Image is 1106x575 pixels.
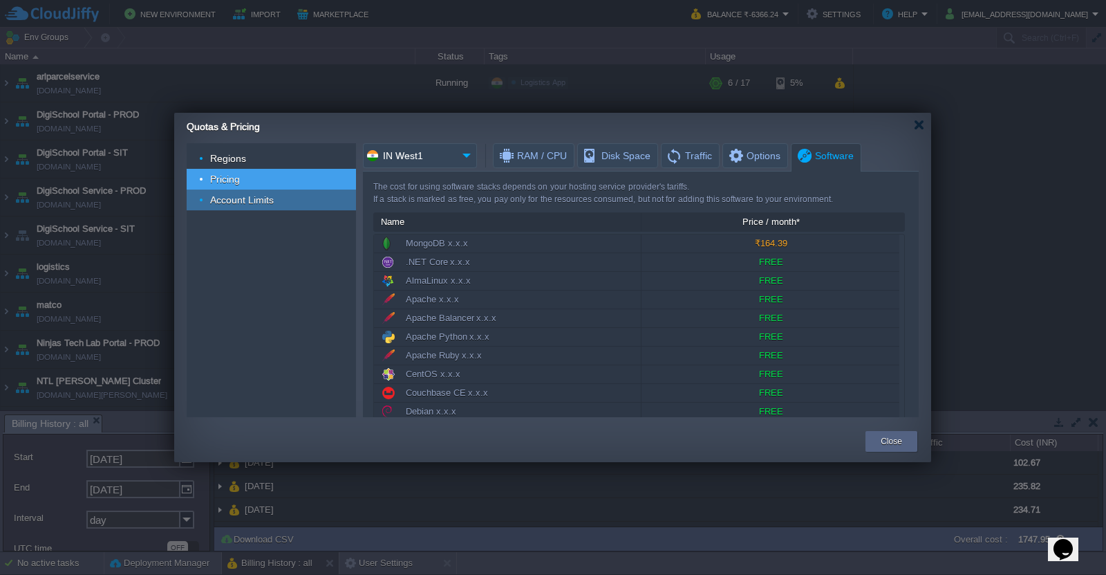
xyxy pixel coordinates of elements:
[759,387,783,398] span: FREE
[759,406,783,417] span: FREE
[209,173,242,185] a: Pricing
[727,144,780,167] span: Options
[406,330,489,344] span: Apache Python x.x.x
[209,152,248,165] a: Regions
[796,144,854,168] span: Software
[759,369,783,379] span: FREE
[406,386,488,400] span: Couchbase CE x.x.x
[759,275,783,286] span: FREE
[759,313,783,323] span: FREE
[582,144,650,167] span: Disk Space
[759,257,783,267] span: FREE
[209,194,276,206] a: Account Limits
[406,349,482,363] span: Apache Ruby x.x.x
[406,274,471,288] span: AlmaLinux x.x.x
[406,293,459,307] span: Apache x.x.x
[374,213,641,231] div: Name
[406,367,460,381] span: CentOS x.x.x
[187,121,260,132] span: Quotas & Pricing
[406,255,470,269] span: .NET Core x.x.x
[666,144,712,167] span: Traffic
[881,435,902,448] button: Close
[406,405,456,419] span: Debian x.x.x
[373,181,905,212] div: The cost for using software stacks depends on your hosting service provider's tariffs. If a stack...
[406,237,468,250] span: MongoDB x.x.x
[759,331,783,342] span: FREE
[641,235,901,253] div: ₹164.39
[406,311,496,325] span: Apache Balancer x.x.x
[759,350,783,360] span: FREE
[498,144,567,167] span: RAM / CPU
[641,213,901,231] div: Price / month*
[1048,520,1092,561] iframe: chat widget
[759,294,783,304] span: FREE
